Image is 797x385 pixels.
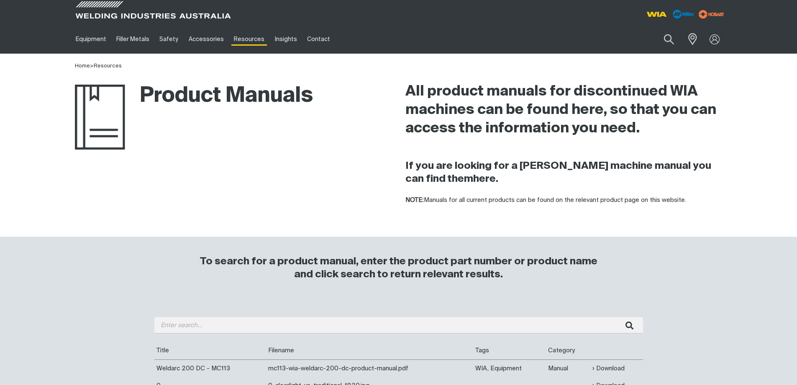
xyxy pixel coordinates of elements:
[644,29,683,49] input: Product name or item number...
[546,342,590,359] th: Category
[90,63,94,69] span: >
[75,83,313,110] h1: Product Manuals
[266,342,474,359] th: Filename
[184,25,229,54] a: Accessories
[266,359,474,377] td: mc113-wia-weldarc-200-dc-product-manual.pdf
[405,197,424,203] strong: NOTE:
[154,342,266,359] th: Title
[655,29,683,49] button: Search products
[405,83,723,138] h2: All product manuals for discontinued WIA machines can be found here, so that you can access the i...
[229,25,269,54] a: Resources
[154,317,643,333] input: Enter search...
[302,25,335,54] a: Contact
[473,342,546,359] th: Tags
[111,25,154,54] a: Filler Metals
[473,174,498,184] a: here.
[546,359,590,377] td: Manual
[473,359,546,377] td: WIA, Equipment
[71,25,111,54] a: Equipment
[94,63,122,69] a: Resources
[154,25,183,54] a: Safety
[75,63,90,69] a: Home
[196,255,601,281] h3: To search for a product manual, enter the product part number or product name and click search to...
[696,8,727,21] img: miller
[405,196,723,205] p: Manuals for all current products can be found on the relevant product page on this website.
[405,161,711,184] strong: If you are looking for a [PERSON_NAME] machine manual you can find them
[71,25,563,54] nav: Main
[154,359,266,377] td: Weldarc 200 DC - MC113
[592,364,625,373] a: Download
[269,25,302,54] a: Insights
